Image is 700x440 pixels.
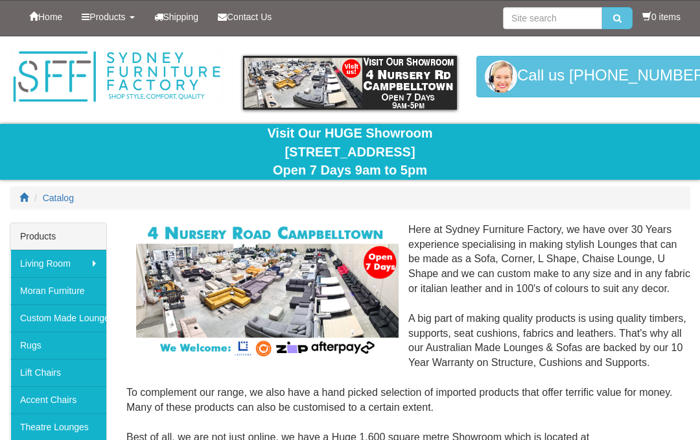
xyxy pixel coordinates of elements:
a: Accent Chairs [10,386,106,413]
li: 0 items [642,10,681,23]
div: Products [10,223,106,250]
a: Living Room [10,250,106,277]
span: Contact Us [227,12,272,22]
input: Site search [503,7,602,29]
span: Home [38,12,62,22]
img: Sydney Furniture Factory [10,49,224,104]
a: Shipping [145,1,209,33]
a: Contact Us [208,1,281,33]
a: Catalog [43,193,74,203]
img: Corner Modular Lounges [136,223,399,360]
div: Visit Our HUGE Showroom [STREET_ADDRESS] Open 7 Days 9am to 5pm [10,124,690,180]
span: Shipping [163,12,199,22]
span: Products [89,12,125,22]
a: Custom Made Lounges [10,304,106,332]
a: Moran Furniture [10,277,106,304]
a: Rugs [10,332,106,359]
img: showroom.gif [243,56,457,110]
a: Products [72,1,144,33]
a: Home [19,1,72,33]
a: Lift Chairs [10,359,106,386]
